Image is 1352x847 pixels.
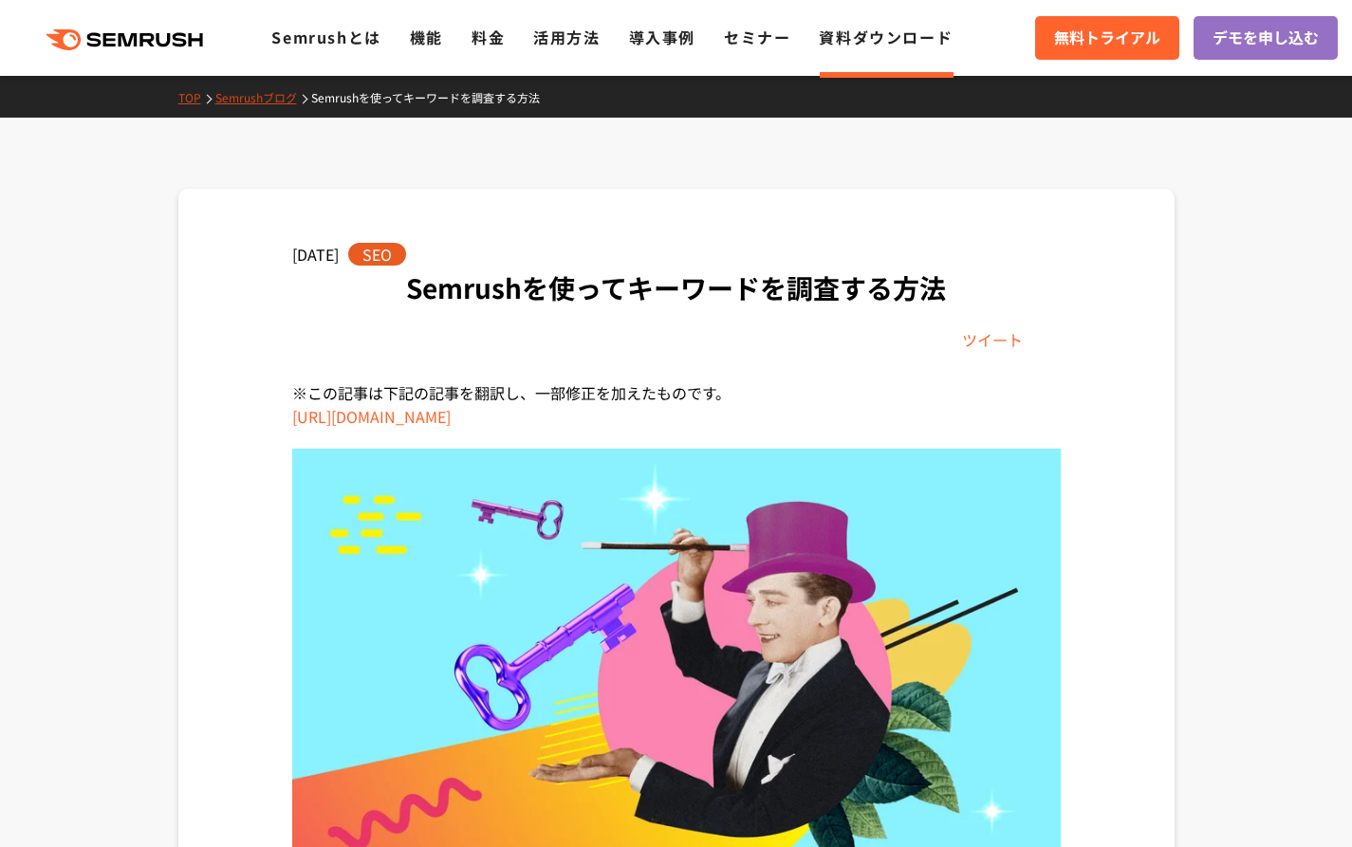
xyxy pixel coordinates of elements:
[1035,16,1179,60] a: 無料トライアル
[1194,16,1338,60] a: デモを申し込む
[1054,26,1160,50] span: 無料トライアル
[215,89,311,105] a: Semrushブログ
[292,405,451,428] a: [URL][DOMAIN_NAME]
[410,26,443,48] a: 機能
[292,381,1061,430] div: ※この記事は下記の記事を翻訳し、一部修正を加えたものです。
[292,267,1061,309] h1: Semrushを使ってキーワードを調査する方法
[962,328,1023,351] a: ツイート
[348,243,406,266] span: SEO
[819,26,953,48] a: 資料ダウンロード
[311,89,554,105] a: Semrushを使ってキーワードを調査する方法
[178,89,215,105] a: TOP
[724,26,790,48] a: セミナー
[472,26,505,48] a: 料金
[533,26,600,48] a: 活用方法
[629,26,695,48] a: 導入事例
[292,243,339,266] span: [DATE]
[271,26,380,48] a: Semrushとは
[1213,26,1319,50] span: デモを申し込む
